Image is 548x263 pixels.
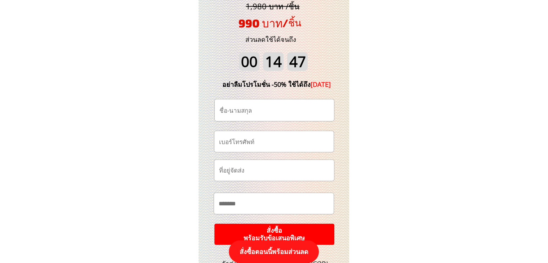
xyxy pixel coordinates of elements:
p: สั่งซื้อตอนนี้พร้อมส่วนลด [229,240,319,263]
p: สั่งซื้อ พร้อมรับข้อเสนอพิเศษ [214,223,335,245]
span: /ชิ้น [282,17,301,28]
h3: ส่วนลดใช้ได้จนถึง [236,34,306,45]
span: 1,980 บาท /ชิ้น [246,1,299,12]
span: 990 บาท [239,16,282,30]
input: เบอร์โทรศัพท์ [217,131,331,152]
input: ชื่อ-นามสกุล [218,99,331,121]
input: ที่อยู่จัดส่ง [217,160,331,181]
span: [DATE] [311,80,331,89]
div: อย่าลืมโปรโมชั่น -50% ใช้ได้ถึง [211,79,342,90]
